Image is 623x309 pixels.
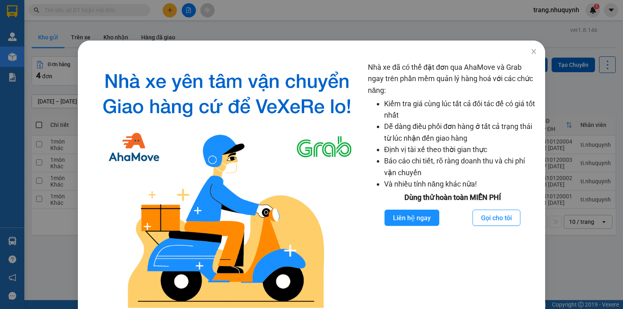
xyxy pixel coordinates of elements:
span: Liên hệ ngay [393,213,431,223]
div: Dùng thử hoàn toàn MIỄN PHÍ [368,192,537,203]
li: Báo cáo chi tiết, rõ ràng doanh thu và chi phí vận chuyển [384,155,537,178]
span: Gọi cho tôi [481,213,512,223]
li: Kiểm tra giá cùng lúc tất cả đối tác để có giá tốt nhất [384,98,537,121]
span: close [531,48,537,55]
button: Close [522,41,545,63]
li: Dễ dàng điều phối đơn hàng ở tất cả trạng thái từ lúc nhận đến giao hàng [384,121,537,144]
button: Liên hệ ngay [385,210,439,226]
li: Định vị tài xế theo thời gian thực [384,144,537,155]
button: Gọi cho tôi [473,210,520,226]
li: Và nhiều tính năng khác nữa! [384,178,537,190]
